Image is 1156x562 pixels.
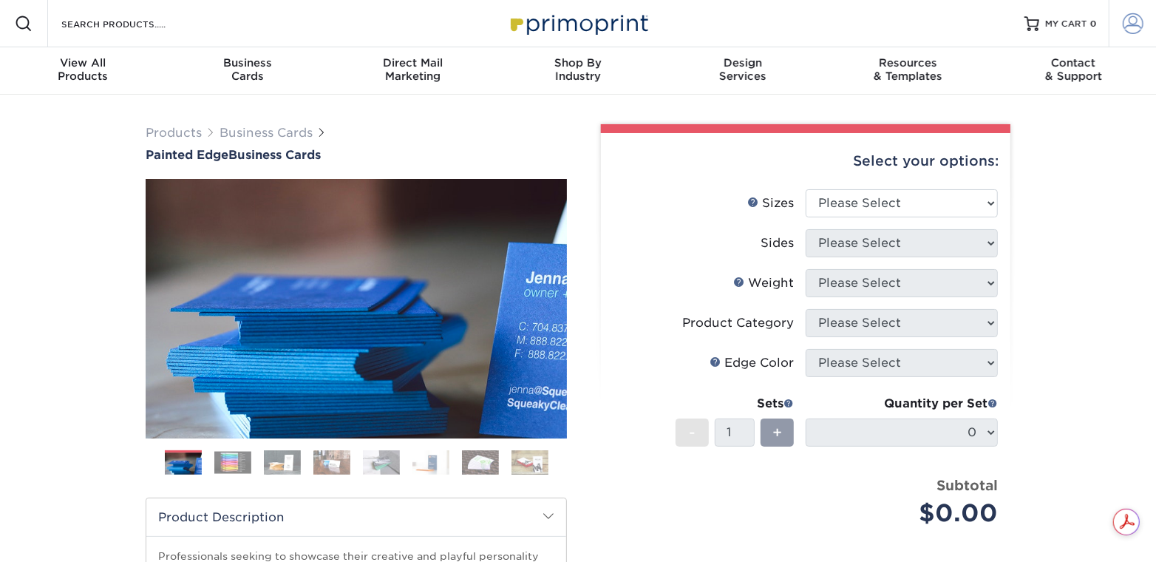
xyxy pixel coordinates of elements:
[330,56,495,70] span: Direct Mail
[264,450,301,475] img: Business Cards 03
[165,445,202,482] img: Business Cards 01
[146,148,567,162] h1: Business Cards
[991,56,1156,70] span: Contact
[613,133,999,189] div: Select your options:
[412,450,449,475] img: Business Cards 06
[817,495,998,531] div: $0.00
[495,56,660,70] span: Shop By
[165,56,330,70] span: Business
[710,354,794,372] div: Edge Color
[826,56,990,83] div: & Templates
[495,56,660,83] div: Industry
[511,450,548,475] img: Business Cards 08
[462,450,499,475] img: Business Cards 07
[676,395,794,413] div: Sets
[806,395,998,413] div: Quantity per Set
[146,126,202,140] a: Products
[661,56,826,70] span: Design
[165,47,330,95] a: BusinessCards
[495,47,660,95] a: Shop ByIndustry
[146,498,566,536] h2: Product Description
[363,450,400,475] img: Business Cards 05
[772,421,782,444] span: +
[214,451,251,474] img: Business Cards 02
[146,148,567,162] a: Painted EdgeBusiness Cards
[146,148,228,162] span: Painted Edge
[936,477,998,493] strong: Subtotal
[1045,18,1087,30] span: MY CART
[826,47,990,95] a: Resources& Templates
[661,56,826,83] div: Services
[220,126,313,140] a: Business Cards
[60,15,204,33] input: SEARCH PRODUCTS.....
[661,47,826,95] a: DesignServices
[991,47,1156,95] a: Contact& Support
[682,314,794,332] div: Product Category
[330,47,495,95] a: Direct MailMarketing
[991,56,1156,83] div: & Support
[330,56,495,83] div: Marketing
[165,56,330,83] div: Cards
[313,450,350,475] img: Business Cards 04
[146,98,567,520] img: Painted Edge 01
[733,274,794,292] div: Weight
[1090,18,1097,29] span: 0
[504,7,652,39] img: Primoprint
[747,194,794,212] div: Sizes
[761,234,794,252] div: Sides
[689,421,696,444] span: -
[826,56,990,70] span: Resources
